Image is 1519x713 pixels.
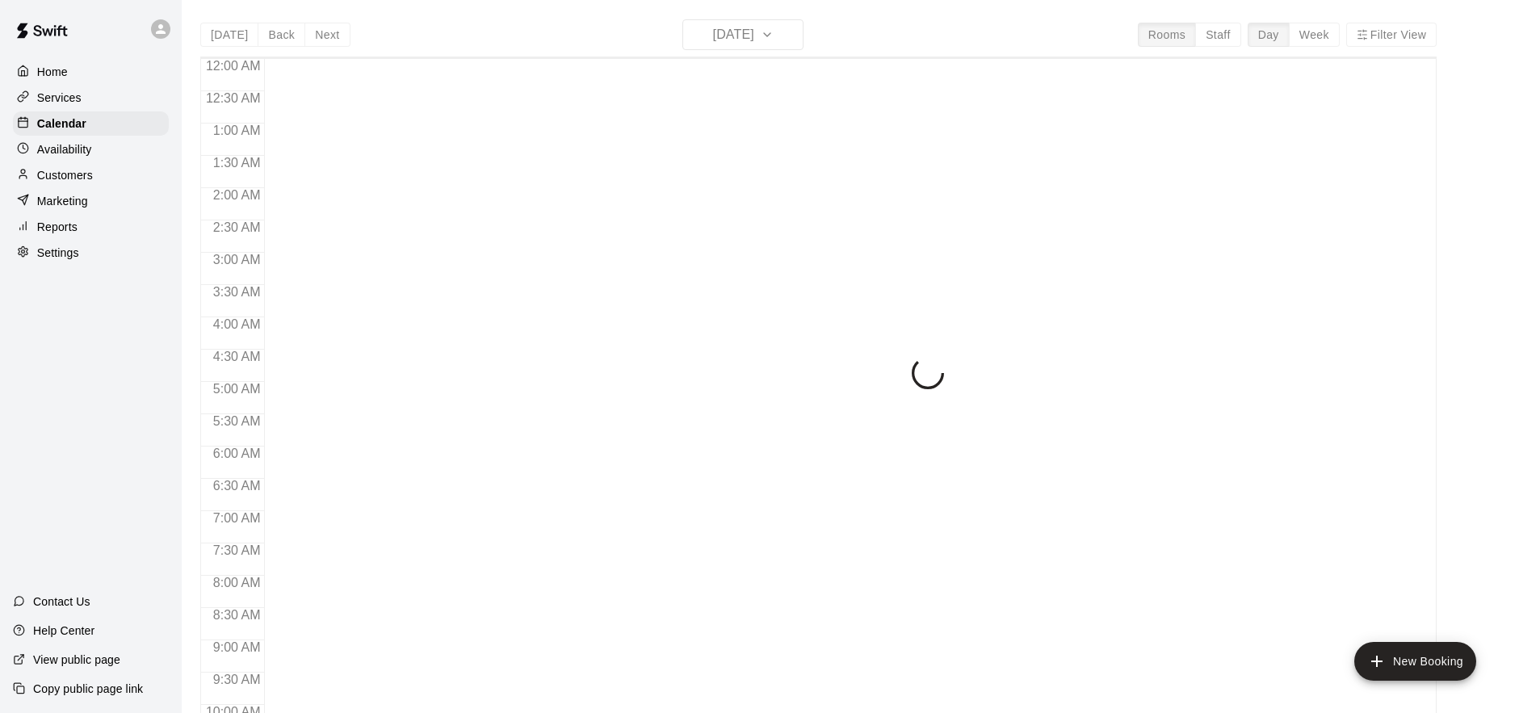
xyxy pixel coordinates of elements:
p: Services [37,90,82,106]
p: Marketing [37,193,88,209]
p: Customers [37,167,93,183]
span: 6:00 AM [209,447,265,460]
span: 6:30 AM [209,479,265,493]
p: Calendar [37,115,86,132]
span: 1:30 AM [209,156,265,170]
span: 4:00 AM [209,317,265,331]
a: Marketing [13,189,169,213]
p: Settings [37,245,79,261]
a: Calendar [13,111,169,136]
span: 12:30 AM [202,91,265,105]
span: 9:00 AM [209,640,265,654]
span: 5:00 AM [209,382,265,396]
p: Help Center [33,623,94,639]
span: 4:30 AM [209,350,265,363]
p: Home [37,64,68,80]
p: Contact Us [33,593,90,610]
span: 3:30 AM [209,285,265,299]
span: 8:00 AM [209,576,265,589]
a: Settings [13,241,169,265]
span: 8:30 AM [209,608,265,622]
span: 5:30 AM [209,414,265,428]
span: 7:30 AM [209,543,265,557]
a: Customers [13,163,169,187]
span: 1:00 AM [209,124,265,137]
p: Reports [37,219,78,235]
span: 7:00 AM [209,511,265,525]
p: Availability [37,141,92,157]
span: 2:30 AM [209,220,265,234]
a: Services [13,86,169,110]
p: Copy public page link [33,681,143,697]
span: 2:00 AM [209,188,265,202]
a: Home [13,60,169,84]
button: add [1354,642,1476,681]
a: Reports [13,215,169,239]
a: Availability [13,137,169,161]
span: 9:30 AM [209,673,265,686]
span: 3:00 AM [209,253,265,266]
span: 12:00 AM [202,59,265,73]
p: View public page [33,652,120,668]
